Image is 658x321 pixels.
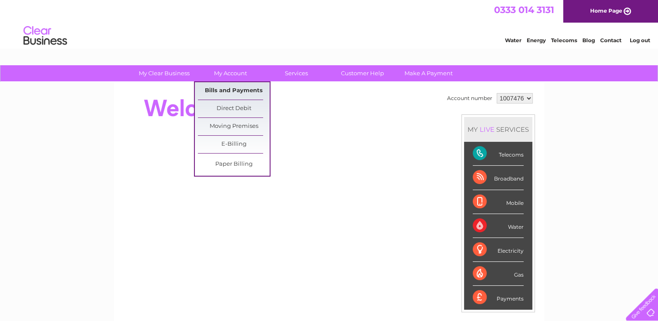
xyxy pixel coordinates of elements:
a: My Account [194,65,266,81]
a: Make A Payment [393,65,464,81]
div: Gas [473,262,524,286]
div: Broadband [473,166,524,190]
a: Direct Debit [198,100,270,117]
a: Paper Billing [198,156,270,173]
div: Mobile [473,190,524,214]
a: Energy [527,37,546,43]
a: Contact [600,37,621,43]
div: MY SERVICES [464,117,532,142]
img: logo.png [23,23,67,49]
div: Clear Business is a trading name of Verastar Limited (registered in [GEOGRAPHIC_DATA] No. 3667643... [124,5,535,42]
a: Water [505,37,521,43]
div: LIVE [478,125,496,134]
a: Blog [582,37,595,43]
a: Services [261,65,332,81]
a: Moving Premises [198,118,270,135]
a: Telecoms [551,37,577,43]
a: Bills and Payments [198,82,270,100]
a: Log out [629,37,650,43]
div: Telecoms [473,142,524,166]
div: Electricity [473,238,524,262]
div: Payments [473,286,524,309]
a: My Clear Business [128,65,200,81]
a: 0333 014 3131 [494,4,554,15]
a: Customer Help [327,65,398,81]
div: Water [473,214,524,238]
td: Account number [445,91,494,106]
a: E-Billing [198,136,270,153]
